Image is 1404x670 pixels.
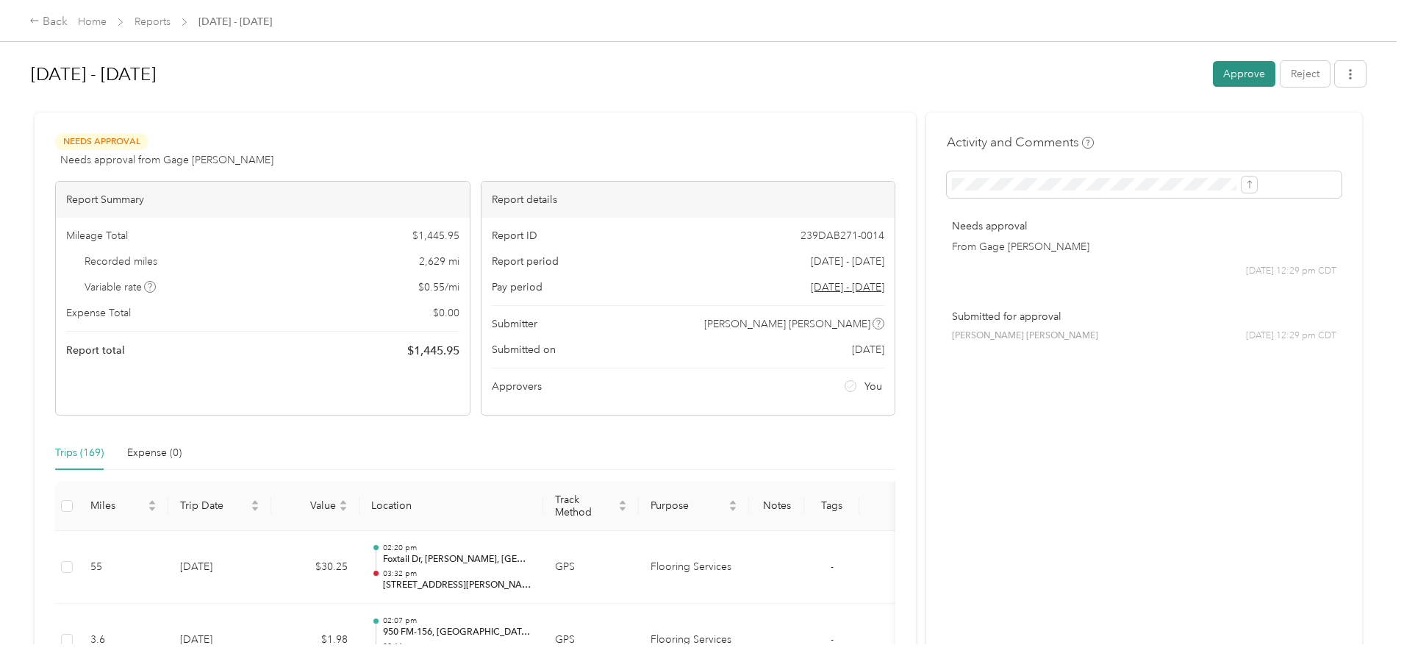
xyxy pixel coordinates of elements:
p: Submitted for approval [952,309,1336,324]
span: Approvers [492,379,542,394]
td: GPS [543,531,639,605]
span: - [831,560,834,573]
span: Needs approval from Gage [PERSON_NAME] [60,152,273,168]
span: caret-down [618,505,627,513]
span: Submitter [492,316,537,332]
p: Foxtail Dr, [PERSON_NAME], [GEOGRAPHIC_DATA] [383,553,531,566]
td: Flooring Services [639,531,749,605]
span: 239DAB271-0014 [801,228,884,243]
span: caret-up [148,498,157,507]
span: [DATE] [852,342,884,357]
span: Trip Date [180,499,248,512]
span: [DATE] - [DATE] [811,254,884,269]
span: caret-up [339,498,348,507]
span: $ 1,445.95 [407,342,459,360]
span: Recorded miles [85,254,157,269]
span: Mileage Total [66,228,128,243]
p: 950 FM-156, [GEOGRAPHIC_DATA], [GEOGRAPHIC_DATA] [383,626,531,639]
button: Approve [1213,61,1275,87]
p: Needs approval [952,218,1336,234]
div: Report details [481,182,895,218]
th: Purpose [639,482,749,531]
h1: Sep 1 - 30, 2025 [31,57,1203,92]
iframe: Everlance-gr Chat Button Frame [1322,588,1404,670]
span: Report ID [492,228,537,243]
span: [DATE] 12:29 pm CDT [1246,265,1336,278]
span: caret-up [728,498,737,507]
p: 02:07 pm [383,616,531,626]
span: Report total [66,343,125,358]
span: Value [283,499,336,512]
span: caret-down [728,505,737,513]
span: $ 0.55 / mi [418,279,459,295]
td: $30.25 [271,531,359,605]
span: [DATE] 12:29 pm CDT [1246,329,1336,343]
th: Miles [79,482,168,531]
th: Track Method [543,482,639,531]
th: Tags [804,482,859,531]
span: [PERSON_NAME] [PERSON_NAME] [952,329,1098,343]
span: Go to pay period [811,279,884,295]
span: Report period [492,254,559,269]
span: 2,629 mi [419,254,459,269]
span: Needs Approval [55,133,148,150]
span: Pay period [492,279,542,295]
span: Expense Total [66,305,131,321]
span: Variable rate [85,279,157,295]
div: Trips (169) [55,445,104,461]
td: 55 [79,531,168,605]
p: 03:32 pm [383,569,531,579]
a: Home [78,15,107,28]
span: [PERSON_NAME] [PERSON_NAME] [704,316,870,332]
p: 02:11 pm [383,641,531,652]
span: $ 0.00 [433,305,459,321]
span: caret-up [618,498,627,507]
span: caret-down [148,505,157,513]
th: Location [359,482,543,531]
th: Value [271,482,359,531]
th: Notes [749,482,804,531]
h4: Activity and Comments [947,133,1094,152]
span: $ 1,445.95 [412,228,459,243]
span: You [864,379,882,394]
a: Reports [135,15,171,28]
div: Back [29,13,68,31]
td: [DATE] [168,531,271,605]
span: caret-down [339,505,348,513]
span: - [831,633,834,646]
span: caret-up [251,498,259,507]
span: Track Method [555,493,615,518]
div: Report Summary [56,182,470,218]
span: Miles [90,499,145,512]
p: From Gage [PERSON_NAME] [952,239,1336,254]
th: Trip Date [168,482,271,531]
div: Expense (0) [127,445,182,461]
p: 02:20 pm [383,543,531,553]
button: Reject [1281,61,1330,87]
p: [STREET_ADDRESS][PERSON_NAME] [383,579,531,592]
span: Submitted on [492,342,556,357]
span: [DATE] - [DATE] [198,14,272,29]
span: caret-down [251,505,259,513]
span: Purpose [651,499,726,512]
